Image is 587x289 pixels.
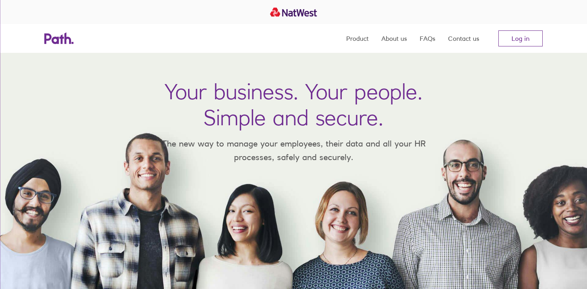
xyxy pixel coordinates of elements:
a: Log in [498,30,543,46]
a: Product [346,24,369,53]
p: The new way to manage your employees, their data and all your HR processes, safely and securely. [150,137,437,164]
a: FAQs [420,24,435,53]
h1: Your business. Your people. Simple and secure. [165,78,422,130]
a: About us [381,24,407,53]
a: Contact us [448,24,479,53]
